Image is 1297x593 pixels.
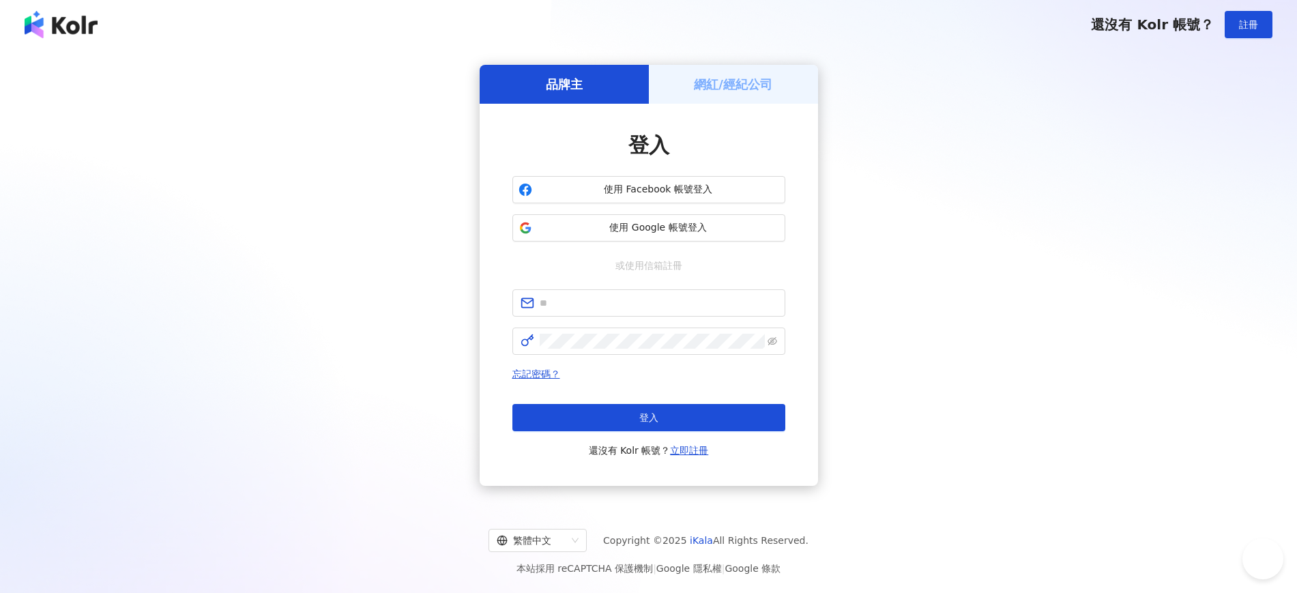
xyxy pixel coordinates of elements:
div: 繁體中文 [497,530,566,551]
span: 還沒有 Kolr 帳號？ [1091,16,1214,33]
a: 忘記密碼？ [512,368,560,379]
img: logo [25,11,98,38]
button: 登入 [512,404,785,431]
span: Copyright © 2025 All Rights Reserved. [603,532,808,549]
span: 註冊 [1239,19,1258,30]
span: 使用 Google 帳號登入 [538,221,779,235]
span: eye-invisible [768,336,777,346]
button: 使用 Google 帳號登入 [512,214,785,242]
button: 註冊 [1225,11,1272,38]
iframe: Help Scout Beacon - Open [1242,538,1283,579]
a: 立即註冊 [670,445,708,456]
span: 登入 [628,133,669,157]
h5: 品牌主 [546,76,583,93]
span: | [653,563,656,574]
a: iKala [690,535,713,546]
a: Google 隱私權 [656,563,722,574]
span: 還沒有 Kolr 帳號？ [589,442,709,459]
a: Google 條款 [725,563,781,574]
span: 或使用信箱註冊 [606,258,692,273]
h5: 網紅/經紀公司 [694,76,772,93]
span: | [722,563,725,574]
span: 本站採用 reCAPTCHA 保護機制 [516,560,781,577]
button: 使用 Facebook 帳號登入 [512,176,785,203]
span: 使用 Facebook 帳號登入 [538,183,779,197]
span: 登入 [639,412,658,423]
